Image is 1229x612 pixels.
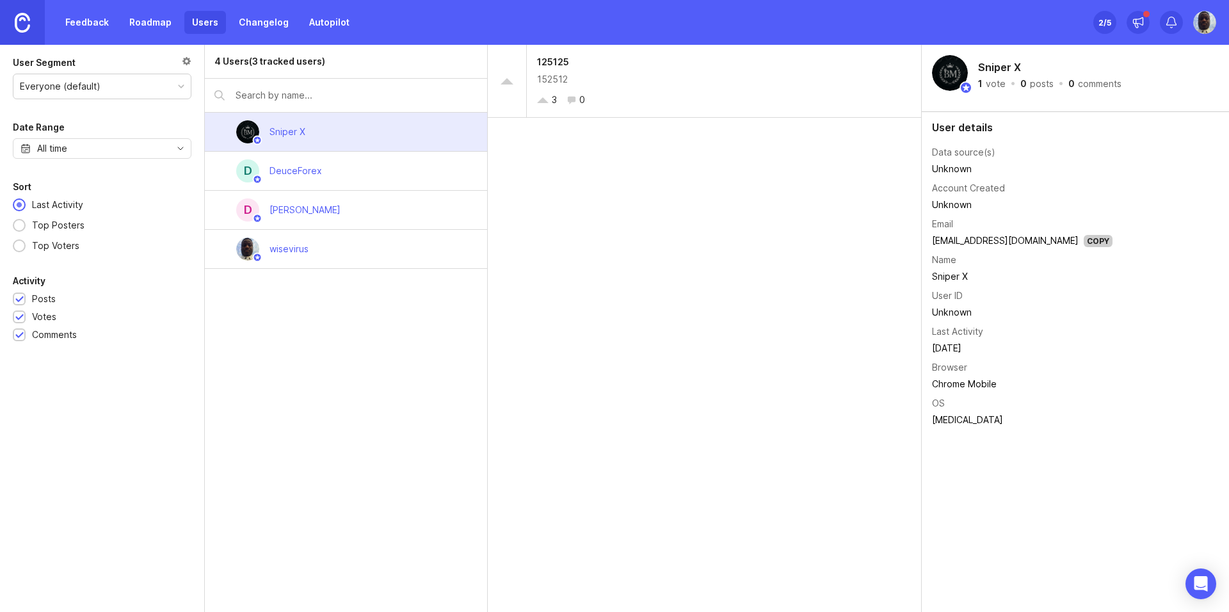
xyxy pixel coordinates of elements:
[32,328,77,342] div: Comments
[932,235,1079,246] a: [EMAIL_ADDRESS][DOMAIN_NAME]
[269,242,309,256] div: wisevirus
[13,273,45,289] div: Activity
[1185,568,1216,599] div: Open Intercom Messenger
[122,11,179,34] a: Roadmap
[236,88,478,102] input: Search by name...
[1030,79,1054,88] div: posts
[537,56,569,67] span: 125125
[26,218,91,232] div: Top Posters
[932,55,968,91] img: Sniper X
[236,159,259,182] div: D
[932,289,963,303] div: User ID
[932,253,956,267] div: Name
[976,58,1024,77] h2: Sniper X
[932,396,945,410] div: OS
[20,79,100,93] div: Everyone (default)
[253,175,262,184] img: member badge
[32,310,56,324] div: Votes
[932,181,1005,195] div: Account Created
[932,198,1113,212] div: Unknown
[184,11,226,34] a: Users
[26,239,86,253] div: Top Voters
[932,412,1113,428] td: [MEDICAL_DATA]
[960,81,972,94] img: member badge
[269,164,322,178] div: DeuceForex
[301,11,357,34] a: Autopilot
[15,13,30,33] img: Canny Home
[1068,79,1075,88] div: 0
[986,79,1006,88] div: vote
[932,342,961,353] time: [DATE]
[932,145,995,159] div: Data source(s)
[32,292,56,306] div: Posts
[932,122,1219,133] div: User details
[1057,79,1064,88] div: ·
[269,125,305,139] div: Sniper X
[214,54,325,68] div: 4 Users (3 tracked users)
[236,238,259,261] img: wisevirus
[1084,235,1113,247] div: Copy
[236,120,259,143] img: Sniper X
[932,325,983,339] div: Last Activity
[13,120,65,135] div: Date Range
[1193,11,1216,34] img: wisevirus
[26,198,90,212] div: Last Activity
[1078,79,1121,88] div: comments
[978,79,983,88] div: 1
[13,55,76,70] div: User Segment
[13,179,31,195] div: Sort
[552,93,557,107] div: 3
[579,93,585,107] div: 0
[253,253,262,262] img: member badge
[1009,79,1016,88] div: ·
[269,203,341,217] div: [PERSON_NAME]
[932,268,1113,285] td: Sniper X
[1020,79,1027,88] div: 0
[37,141,67,156] div: All time
[253,214,262,223] img: member badge
[537,72,911,86] div: 152512
[1093,11,1116,34] button: 2/5
[58,11,116,34] a: Feedback
[170,143,191,154] svg: toggle icon
[932,305,1113,319] div: Unknown
[932,161,1113,177] td: Unknown
[231,11,296,34] a: Changelog
[236,198,259,221] div: D
[932,217,953,231] div: Email
[488,45,921,118] a: 12512515251230
[932,376,1113,392] td: Chrome Mobile
[253,136,262,145] img: member badge
[1098,13,1111,31] div: 2 /5
[932,360,967,374] div: Browser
